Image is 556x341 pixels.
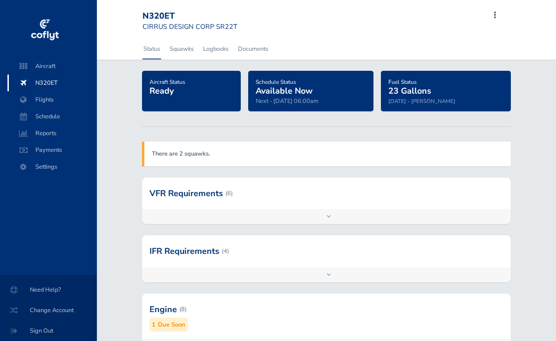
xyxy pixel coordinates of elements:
[256,78,296,86] span: Schedule Status
[142,22,237,31] small: CIRRUS DESIGN CORP SR22T
[17,142,88,158] span: Payments
[29,16,60,44] img: coflyt logo
[388,78,417,86] span: Fuel Status
[17,125,88,142] span: Reports
[17,158,88,175] span: Settings
[11,281,86,298] span: Need Help?
[17,58,88,75] span: Aircraft
[237,39,269,59] a: Documents
[388,85,431,96] span: 23 Gallons
[169,39,195,59] a: Squawks
[256,75,312,97] a: Schedule StatusAvailable Now
[11,322,86,339] span: Sign Out
[388,97,455,105] small: [DATE] - [PERSON_NAME]
[142,11,237,21] div: N320ET
[149,78,185,86] span: Aircraft Status
[256,97,319,105] span: Next - [DATE] 06:00am
[17,75,88,91] span: N320ET
[11,302,86,319] span: Change Account
[142,39,161,59] a: Status
[256,85,312,96] span: Available Now
[152,150,210,158] a: There are 2 squawks.
[17,91,88,108] span: Flights
[202,39,230,59] a: Logbooks
[17,108,88,125] span: Schedule
[158,320,185,330] small: Due Soon
[149,85,174,96] span: Ready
